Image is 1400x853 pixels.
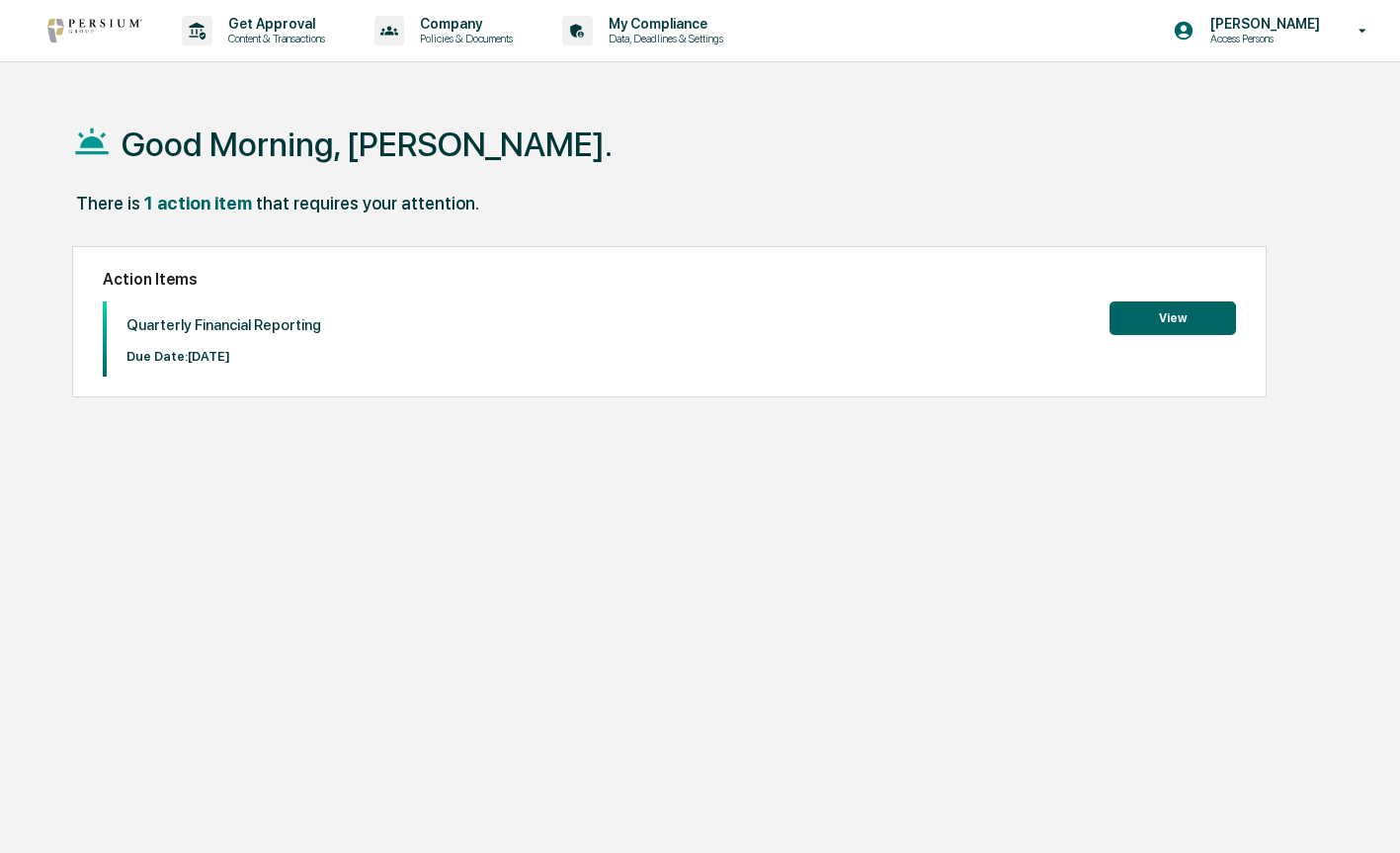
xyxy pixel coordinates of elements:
p: [PERSON_NAME] [1194,16,1330,32]
h1: Good Morning, [PERSON_NAME]. [122,125,613,164]
p: Get Approval [212,16,335,32]
div: 1 action item [144,193,252,213]
p: Due Date: [DATE] [126,349,321,364]
p: Quarterly Financial Reporting [126,316,321,334]
div: that requires your attention. [256,193,479,213]
h2: Action Items [103,270,1237,289]
p: Policies & Documents [404,32,523,45]
p: Company [404,16,523,32]
img: logo [47,19,142,43]
p: Content & Transactions [212,32,335,45]
p: Access Persons [1194,32,1330,45]
a: View [1110,307,1236,326]
div: There is [76,193,140,213]
p: My Compliance [593,16,733,32]
button: View [1110,301,1236,335]
p: Data, Deadlines & Settings [593,32,733,45]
